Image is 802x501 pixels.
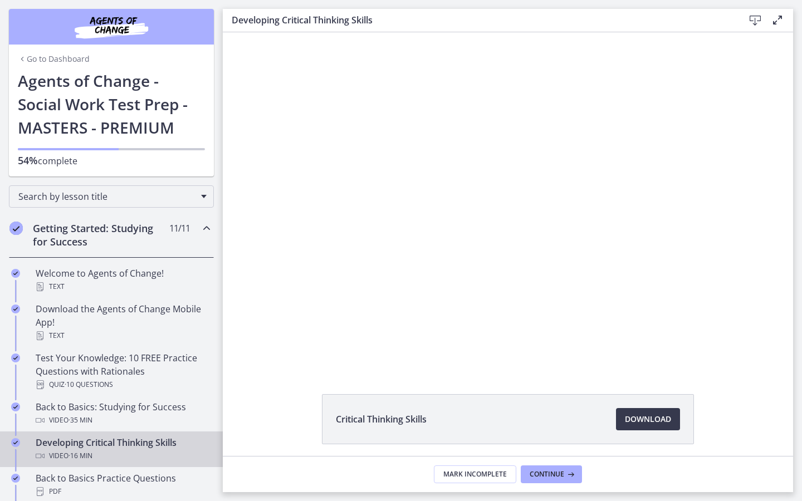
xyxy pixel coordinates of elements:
[18,190,195,203] span: Search by lesson title
[36,414,209,427] div: Video
[18,53,90,65] a: Go to Dashboard
[45,13,178,40] img: Agents of Change
[336,412,427,426] span: Critical Thinking Skills
[69,449,92,463] span: · 16 min
[36,485,209,498] div: PDF
[65,378,113,391] span: · 10 Questions
[11,353,20,362] i: Completed
[9,185,214,208] div: Search by lesson title
[36,302,209,342] div: Download the Agents of Change Mobile App!
[625,412,671,426] span: Download
[169,222,190,235] span: 11 / 11
[232,13,726,27] h3: Developing Critical Thinking Skills
[36,400,209,427] div: Back to Basics: Studying for Success
[521,465,582,483] button: Continue
[11,304,20,313] i: Completed
[9,222,23,235] i: Completed
[434,465,516,483] button: Mark Incomplete
[11,438,20,447] i: Completed
[36,378,209,391] div: Quiz
[616,408,680,430] a: Download
[18,69,205,139] h1: Agents of Change - Social Work Test Prep - MASTERS - PREMIUM
[530,470,564,479] span: Continue
[36,280,209,293] div: Text
[11,402,20,411] i: Completed
[36,351,209,391] div: Test Your Knowledge: 10 FREE Practice Questions with Rationales
[69,414,92,427] span: · 35 min
[36,449,209,463] div: Video
[36,267,209,293] div: Welcome to Agents of Change!
[36,436,209,463] div: Developing Critical Thinking Skills
[18,154,205,168] p: complete
[36,471,209,498] div: Back to Basics Practice Questions
[11,269,20,278] i: Completed
[18,154,38,167] span: 54%
[33,222,169,248] h2: Getting Started: Studying for Success
[223,32,793,369] iframe: Video Lesson
[443,470,507,479] span: Mark Incomplete
[36,329,209,342] div: Text
[11,474,20,483] i: Completed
